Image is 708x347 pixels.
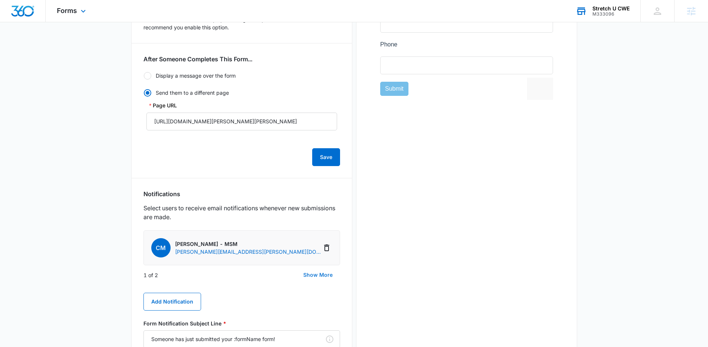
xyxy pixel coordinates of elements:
[143,55,252,63] h3: After Someone Completes This Form...
[143,89,340,97] label: Send them to a different page
[5,129,23,135] span: Submit
[312,148,340,166] button: Save
[143,190,180,198] h3: Notifications
[143,204,340,221] p: Select users to receive email notifications whenever new submissions are made.
[151,238,171,257] span: CM
[57,7,77,14] span: Forms
[147,121,242,143] iframe: reCAPTCHA
[146,113,337,130] input: Page URL
[149,101,177,110] label: Page URL
[175,248,321,256] p: [PERSON_NAME][EMAIL_ADDRESS][PERSON_NAME][DOMAIN_NAME]
[321,242,332,254] button: Delete Notification
[592,12,630,17] div: account id
[143,271,158,279] p: 1 of 2
[296,266,340,284] button: Show More
[143,72,340,80] label: Display a message over the form
[175,240,321,248] p: [PERSON_NAME] - MSM
[143,293,201,311] button: Add Notification
[592,6,630,12] div: account name
[143,320,340,327] label: Form Notification Subject Line
[143,16,340,31] p: This is a free service that helps protect against spam and abuse. We recommend you enable this op...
